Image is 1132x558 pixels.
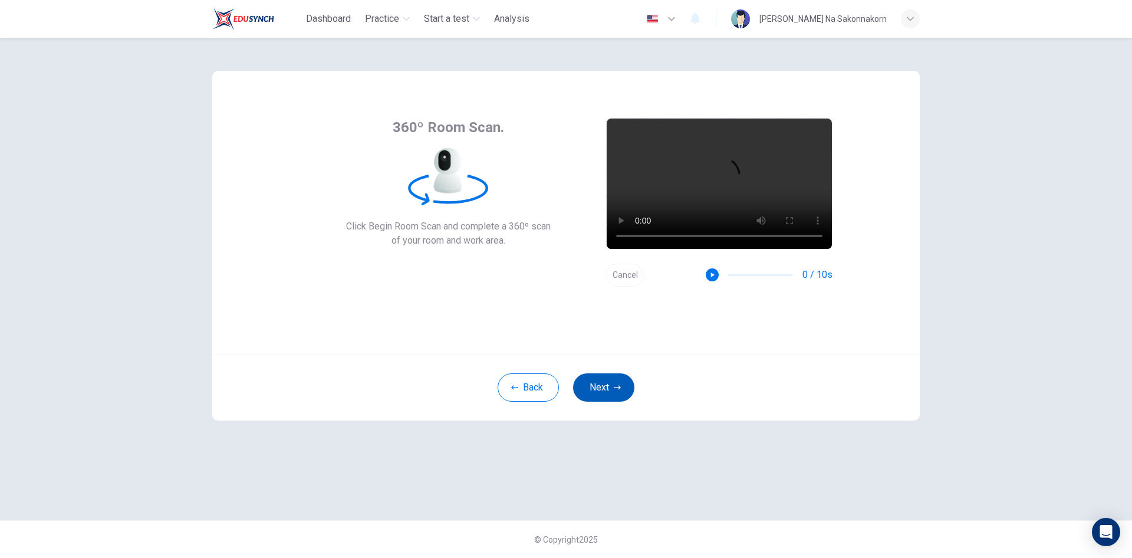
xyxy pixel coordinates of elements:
button: Analysis [489,8,534,29]
button: Practice [360,8,414,29]
button: Dashboard [301,8,356,29]
span: 360º Room Scan. [393,118,504,137]
span: of your room and work area. [346,234,551,248]
img: Profile picture [731,9,750,28]
img: Train Test logo [212,7,274,31]
span: Start a test [424,12,469,26]
span: 0 / 10s [802,268,832,282]
button: Start a test [419,8,485,29]
span: Click Begin Room Scan and complete a 360º scan [346,219,551,234]
span: Analysis [494,12,529,26]
button: Cancel [606,264,644,287]
a: Train Test logo [212,7,301,31]
img: en [645,15,660,24]
button: Next [573,373,634,402]
button: Back [498,373,559,402]
div: Open Intercom Messenger [1092,518,1120,546]
div: [PERSON_NAME] Na Sakonnakorn [759,12,887,26]
span: © Copyright 2025 [534,535,598,544]
span: Dashboard [306,12,351,26]
span: Practice [365,12,399,26]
